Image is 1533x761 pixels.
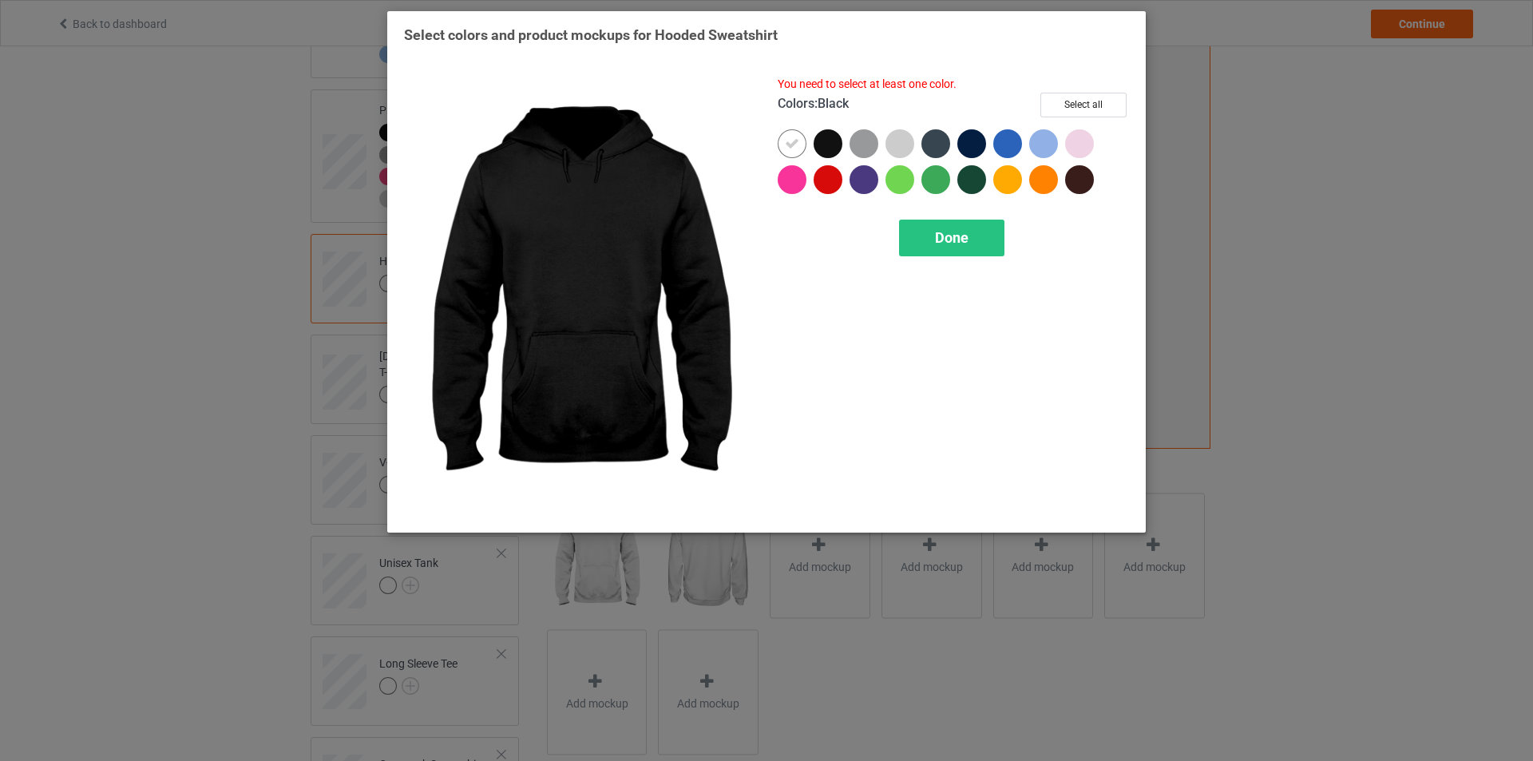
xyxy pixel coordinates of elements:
[935,229,969,246] span: Done
[818,96,849,111] span: Black
[778,96,849,113] h4: :
[1040,93,1127,117] button: Select all
[404,26,778,43] span: Select colors and product mockups for Hooded Sweatshirt
[778,96,814,111] span: Colors
[778,77,957,90] span: You need to select at least one color.
[404,77,755,516] img: regular.jpg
